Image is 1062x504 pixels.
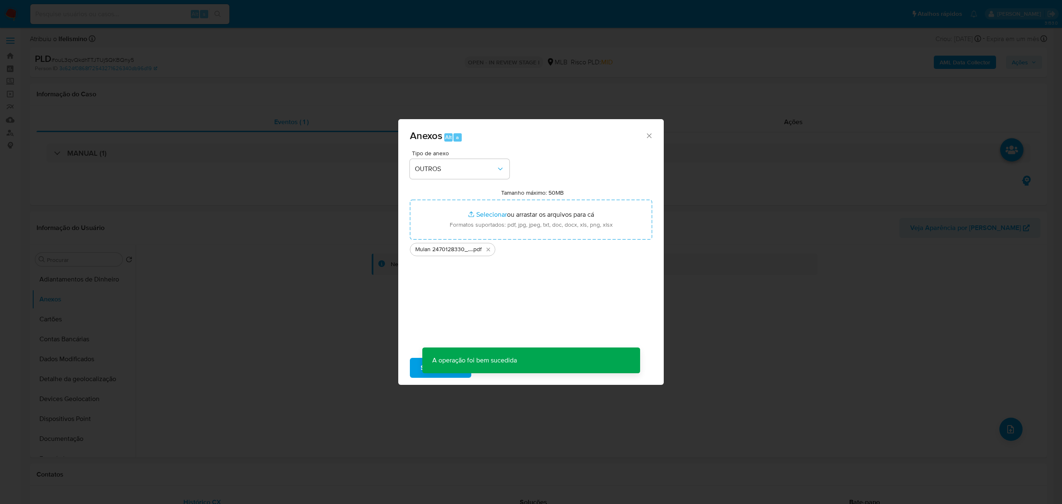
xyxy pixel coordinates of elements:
[456,133,459,141] span: a
[472,245,482,254] span: .pdf
[485,359,512,377] span: Cancelar
[483,245,493,254] button: Excluir Mulan 2470128330_2025_08_14_12_25_50 54.836.848 REINALDO OLIVEIRA PELEGRINI.pdf
[410,159,509,179] button: OUTROS
[415,245,472,254] span: Mulan 2470128330_2025_08_14_12_25_[PHONE_NUMBER] [PERSON_NAME]
[410,240,652,256] ul: Arquivos selecionados
[501,189,564,196] label: Tamanho máximo: 50MB
[445,133,452,141] span: Alt
[645,132,653,139] button: Fechar
[415,165,496,173] span: OUTROS
[422,347,527,373] p: A operação foi bem sucedida
[410,128,442,143] span: Anexos
[410,358,471,378] button: Subir arquivo
[412,150,512,156] span: Tipo de anexo
[421,359,460,377] span: Subir arquivo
